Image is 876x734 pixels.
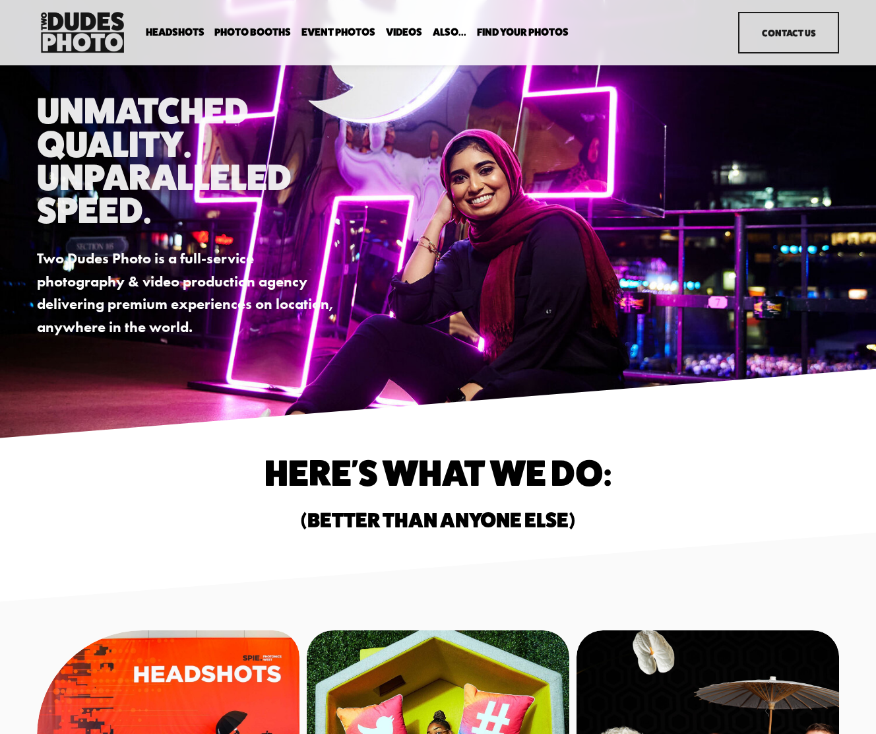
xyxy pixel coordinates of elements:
[477,27,569,38] span: Find Your Photos
[301,26,375,39] a: Event Photos
[738,12,839,53] a: Contact Us
[433,27,466,38] span: Also...
[477,26,569,39] a: folder dropdown
[37,250,336,336] strong: Two Dudes Photo is a full-service photography & video production agency delivering premium experi...
[214,27,291,38] span: Photo Booths
[137,456,739,489] h1: Here's What We do:
[386,26,422,39] a: Videos
[37,9,128,56] img: Two Dudes Photo | Headshots, Portraits &amp; Photo Booths
[214,26,291,39] a: folder dropdown
[146,27,204,38] span: Headshots
[433,26,466,39] a: folder dropdown
[137,510,739,531] h2: (Better than anyone else)
[37,94,333,226] h1: Unmatched Quality. Unparalleled Speed.
[146,26,204,39] a: folder dropdown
